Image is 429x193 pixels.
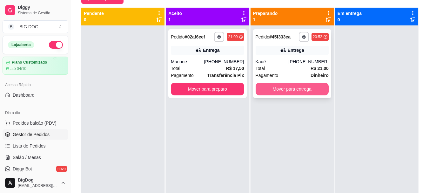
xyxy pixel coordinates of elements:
[3,164,68,174] a: Diggy Botnovo
[13,154,41,161] span: Salão / Mesas
[10,66,26,71] article: até 04/10
[18,183,58,188] span: [EMAIL_ADDRESS][DOMAIN_NAME]
[313,34,322,39] div: 20:52
[3,20,68,33] button: Select a team
[269,34,291,39] strong: # 45f333ea
[311,73,329,78] strong: Dinheiro
[256,59,289,65] div: Kauê
[18,177,58,183] span: BigDog
[168,10,182,17] p: Aceito
[19,24,42,30] div: BIG DOG ...
[253,10,278,17] p: Preparando
[203,47,219,53] div: Entrega
[8,41,34,48] div: Loja aberta
[3,108,68,118] div: Dia a dia
[207,73,244,78] strong: Transferência Pix
[311,66,329,71] strong: R$ 21,00
[171,34,185,39] span: Pedido
[3,3,68,18] a: DiggySistema de Gestão
[256,34,270,39] span: Pedido
[13,143,46,149] span: Lista de Pedidos
[185,34,205,39] strong: # 02af6eef
[256,83,329,95] button: Mover para entrega
[253,17,278,23] p: 1
[3,152,68,162] a: Salão / Mesas
[18,10,66,16] span: Sistema de Gestão
[13,92,35,98] span: Dashboard
[3,80,68,90] div: Acesso Rápido
[18,5,66,10] span: Diggy
[84,17,104,23] p: 0
[13,120,57,126] span: Pedidos balcão (PDV)
[204,59,244,65] div: [PHONE_NUMBER]
[171,59,204,65] div: Mariane
[13,166,32,172] span: Diggy Bot
[84,10,104,17] p: Pendente
[338,17,362,23] p: 0
[3,90,68,100] a: Dashboard
[168,17,182,23] p: 1
[171,72,194,79] span: Pagamento
[3,118,68,128] button: Pedidos balcão (PDV)
[256,72,278,79] span: Pagamento
[226,66,244,71] strong: R$ 17,50
[289,59,329,65] div: [PHONE_NUMBER]
[338,10,362,17] p: Em entrega
[8,24,14,30] span: B
[3,175,68,190] button: BigDog[EMAIL_ADDRESS][DOMAIN_NAME]
[228,34,238,39] div: 21:00
[288,47,304,53] div: Entrega
[3,129,68,140] a: Gestor de Pedidos
[171,83,244,95] button: Mover para preparo
[3,57,68,75] a: Plano Customizadoaté 04/10
[256,65,265,72] span: Total
[13,131,50,138] span: Gestor de Pedidos
[171,65,180,72] span: Total
[12,60,47,65] article: Plano Customizado
[3,141,68,151] a: Lista de Pedidos
[49,41,63,49] button: Alterar Status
